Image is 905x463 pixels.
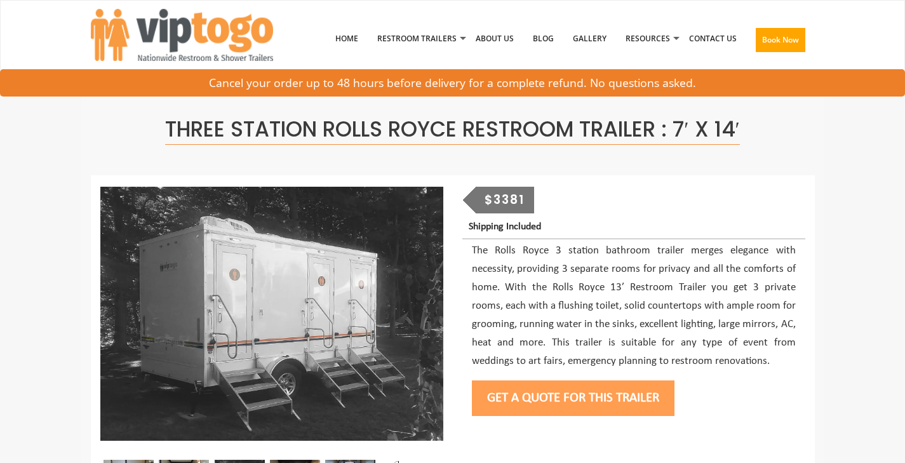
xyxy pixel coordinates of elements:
[616,6,680,72] a: Resources
[100,187,443,441] img: Side view of three station restroom trailer with three separate doors with signs
[466,6,523,72] a: About Us
[854,412,905,463] button: Live Chat
[756,28,805,52] button: Book Now
[91,9,273,61] img: VIPTOGO
[472,242,796,370] p: The Rolls Royce 3 station bathroom trailer merges elegance with necessity, providing 3 separate r...
[165,114,739,145] span: Three Station Rolls Royce Restroom Trailer : 7′ x 14′
[368,6,466,72] a: Restroom Trailers
[472,391,674,405] a: Get a Quote for this Trailer
[472,380,674,416] button: Get a Quote for this Trailer
[476,187,534,213] div: $3381
[326,6,368,72] a: Home
[469,218,805,236] p: Shipping Included
[746,6,815,79] a: Book Now
[523,6,563,72] a: Blog
[680,6,746,72] a: Contact Us
[563,6,616,72] a: Gallery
